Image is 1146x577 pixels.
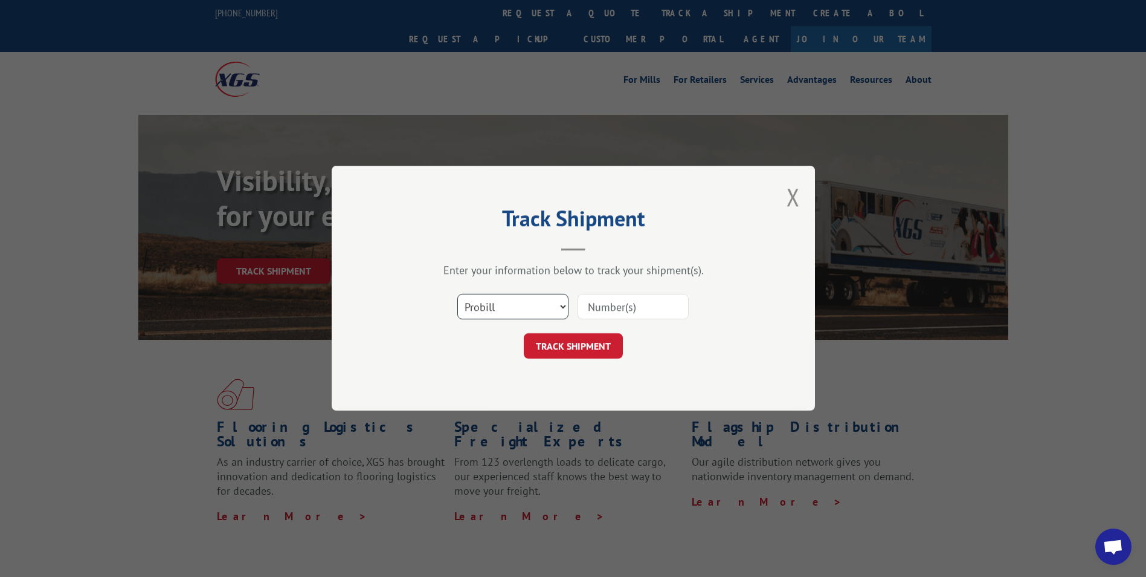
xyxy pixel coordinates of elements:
[1095,529,1132,565] div: Open chat
[392,264,755,278] div: Enter your information below to track your shipment(s).
[392,210,755,233] h2: Track Shipment
[524,334,623,359] button: TRACK SHIPMENT
[578,295,689,320] input: Number(s)
[787,181,800,213] button: Close modal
